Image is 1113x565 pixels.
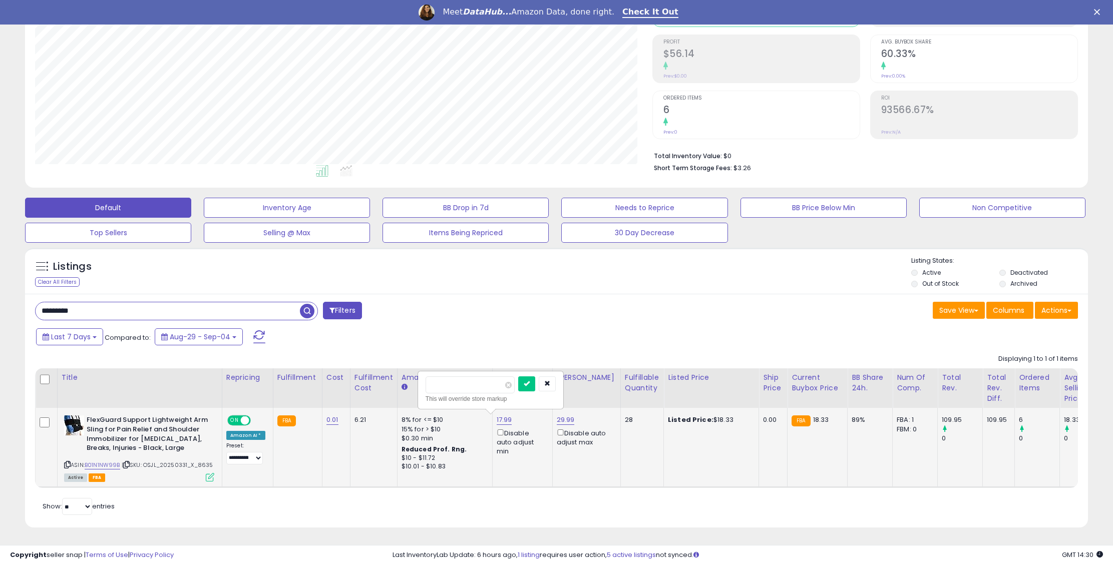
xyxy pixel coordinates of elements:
span: Ordered Items [663,96,860,101]
button: Non Competitive [919,198,1085,218]
button: Default [25,198,191,218]
div: 0 [1064,434,1104,443]
a: 5 active listings [607,550,656,559]
button: Save View [933,302,985,319]
div: Displaying 1 to 1 of 1 items [998,354,1078,364]
div: [PERSON_NAME] [557,372,616,383]
div: 6.21 [354,415,390,424]
h5: Listings [53,260,92,274]
small: FBA [792,415,810,426]
div: 109.95 [942,415,982,424]
a: 1 listing [518,550,540,559]
div: $10.01 - $10.83 [402,462,485,471]
a: 0.01 [326,415,338,425]
button: Inventory Age [204,198,370,218]
span: Columns [993,305,1024,315]
div: This will override store markup [426,394,556,404]
span: $3.26 [733,163,751,173]
div: Disable auto adjust max [557,427,613,447]
div: 8% for <= $10 [402,415,485,424]
button: BB Price Below Min [740,198,907,218]
div: 0.00 [763,415,780,424]
small: Prev: $0.00 [663,73,687,79]
button: Top Sellers [25,223,191,243]
label: Active [922,268,941,277]
a: 29.99 [557,415,575,425]
a: B01N1NW99B [85,461,120,469]
div: 18.33 [1064,415,1104,424]
div: Close [1094,9,1104,15]
div: Amazon Fees [402,372,488,383]
label: Deactivated [1010,268,1048,277]
span: | SKU: OSJL_20250331_X_8635 [122,461,213,469]
span: Profit [663,40,860,45]
small: Prev: 0 [663,129,677,135]
button: Actions [1035,302,1078,319]
h2: 6 [663,104,860,118]
span: Aug-29 - Sep-04 [170,332,230,342]
button: Needs to Reprice [561,198,727,218]
div: Fulfillment [277,372,318,383]
div: 6 [1019,415,1059,424]
b: Total Inventory Value: [654,152,722,160]
small: Amazon Fees. [402,383,408,392]
div: BB Share 24h. [852,372,888,393]
div: Ship Price [763,372,783,393]
div: $0.30 min [402,434,485,443]
div: Fulfillment Cost [354,372,393,393]
div: Current Buybox Price [792,372,843,393]
div: Preset: [226,442,265,464]
div: 15% for > $10 [402,425,485,434]
div: 0 [1019,434,1059,443]
div: $18.33 [668,415,751,424]
span: All listings currently available for purchase on Amazon [64,473,87,482]
div: $10 - $11.72 [402,454,485,462]
label: Out of Stock [922,279,959,288]
label: Archived [1010,279,1037,288]
div: Ordered Items [1019,372,1055,393]
a: Check It Out [622,7,678,18]
div: Repricing [226,372,269,383]
span: 18.33 [813,415,829,424]
div: seller snap | | [10,550,174,560]
div: FBM: 0 [897,425,930,434]
strong: Copyright [10,550,47,559]
h2: 60.33% [881,48,1077,62]
p: Listing States: [911,256,1088,266]
span: Avg. Buybox Share [881,40,1077,45]
div: 0 [942,434,982,443]
div: Clear All Filters [35,277,80,287]
div: Cost [326,372,346,383]
div: Num of Comp. [897,372,933,393]
b: Short Term Storage Fees: [654,164,732,172]
div: Listed Price [668,372,755,383]
div: Amazon AI * [226,431,265,440]
small: FBA [277,415,296,426]
div: Disable auto adjust min [497,427,545,456]
span: ON [228,416,241,425]
button: Aug-29 - Sep-04 [155,328,243,345]
span: Last 7 Days [51,332,91,342]
div: Avg Selling Price [1064,372,1100,404]
div: 28 [625,415,656,424]
img: Profile image for Georgie [419,5,435,21]
button: Items Being Repriced [383,223,549,243]
button: Last 7 Days [36,328,103,345]
h2: $56.14 [663,48,860,62]
button: Selling @ Max [204,223,370,243]
li: $0 [654,149,1070,161]
b: FlexGuard Support Lightweight Arm Sling for Pain Relief and Shoulder Immobilizer for [MEDICAL_DAT... [87,415,208,455]
span: Compared to: [105,333,151,342]
small: Prev: 0.00% [881,73,905,79]
button: Columns [986,302,1033,319]
span: ROI [881,96,1077,101]
div: Total Rev. [942,372,978,393]
div: Meet Amazon Data, done right. [443,7,614,17]
span: Show: entries [43,501,115,511]
b: Listed Price: [668,415,713,424]
img: 51p7nnTtsFL._SL40_.jpg [64,415,84,435]
div: Fulfillable Quantity [625,372,659,393]
div: 89% [852,415,885,424]
div: Total Rev. Diff. [987,372,1010,404]
button: BB Drop in 7d [383,198,549,218]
